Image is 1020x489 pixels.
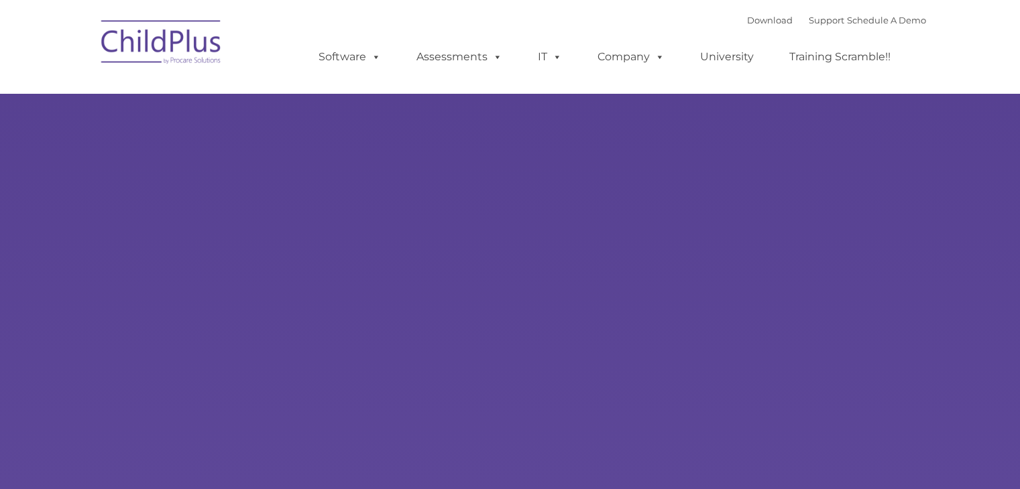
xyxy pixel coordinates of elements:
a: IT [524,44,575,70]
a: Support [809,15,844,25]
a: Schedule A Demo [847,15,926,25]
font: | [747,15,926,25]
a: Software [305,44,394,70]
a: University [687,44,767,70]
a: Download [747,15,793,25]
img: ChildPlus by Procare Solutions [95,11,229,78]
a: Company [584,44,678,70]
a: Training Scramble!! [776,44,904,70]
a: Assessments [403,44,516,70]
